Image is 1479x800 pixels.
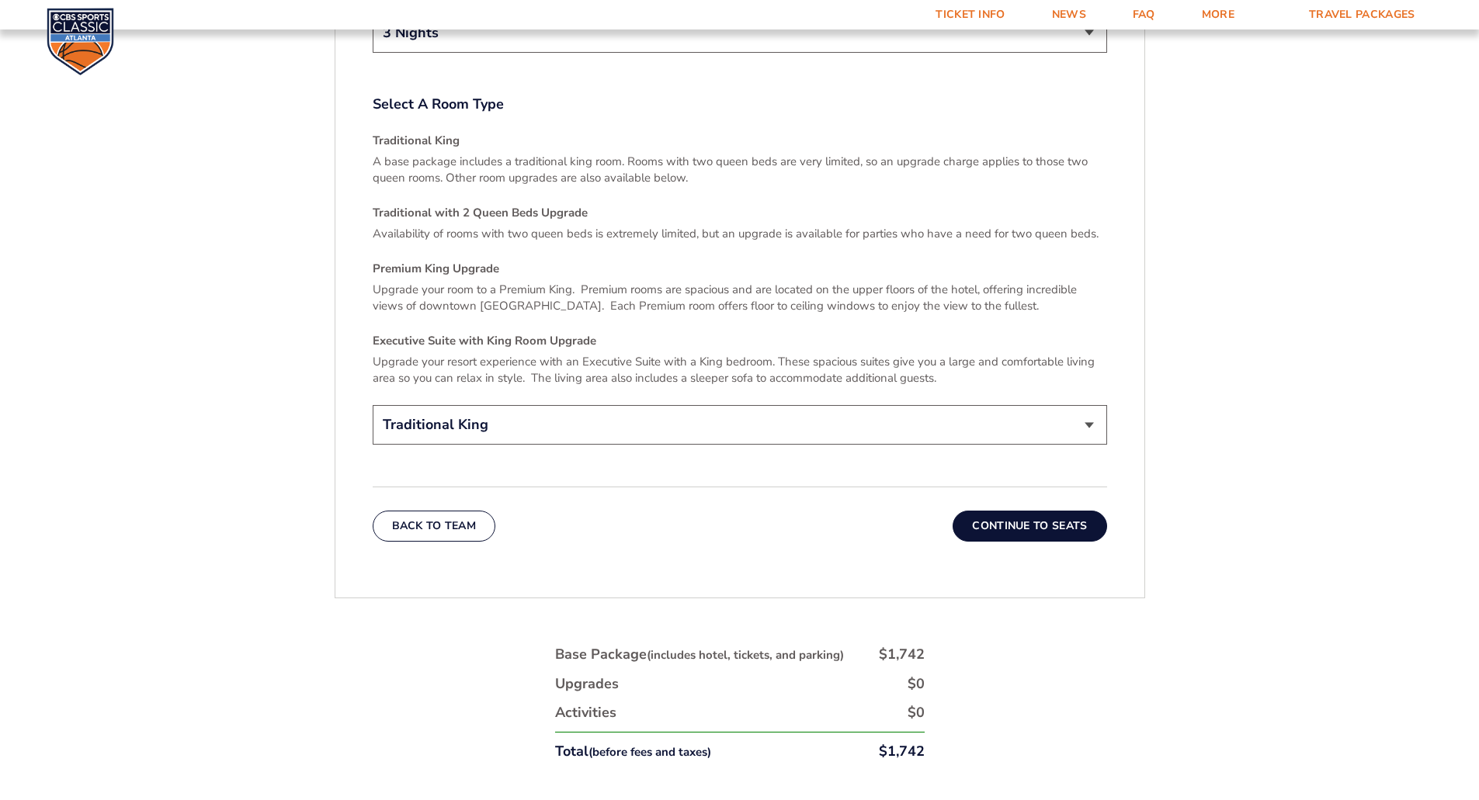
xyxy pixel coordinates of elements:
div: Activities [555,703,616,722]
div: $1,742 [879,645,925,664]
h4: Traditional with 2 Queen Beds Upgrade [373,205,1107,221]
div: Base Package [555,645,844,664]
button: Back To Team [373,511,496,542]
div: $1,742 [879,742,925,761]
div: Total [555,742,711,761]
p: Upgrade your room to a Premium King. Premium rooms are spacious and are located on the upper floo... [373,282,1107,314]
h4: Executive Suite with King Room Upgrade [373,333,1107,349]
p: Availability of rooms with two queen beds is extremely limited, but an upgrade is available for p... [373,226,1107,242]
img: CBS Sports Classic [47,8,114,75]
small: (before fees and taxes) [588,744,711,760]
label: Select A Room Type [373,95,1107,114]
p: Upgrade your resort experience with an Executive Suite with a King bedroom. These spacious suites... [373,354,1107,386]
p: A base package includes a traditional king room. Rooms with two queen beds are very limited, so a... [373,154,1107,186]
div: $0 [908,703,925,722]
button: Continue To Seats [953,511,1106,542]
h4: Premium King Upgrade [373,261,1107,277]
div: Upgrades [555,674,619,694]
small: (includes hotel, tickets, and parking) [647,647,844,663]
div: $0 [908,674,925,694]
h4: Traditional King [373,133,1107,149]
